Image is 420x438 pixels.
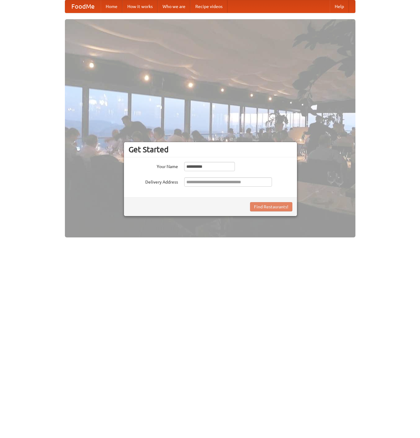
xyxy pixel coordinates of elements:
[129,145,292,154] h3: Get Started
[129,162,178,170] label: Your Name
[129,177,178,185] label: Delivery Address
[190,0,227,13] a: Recipe videos
[101,0,122,13] a: Home
[122,0,158,13] a: How it works
[330,0,349,13] a: Help
[250,202,292,211] button: Find Restaurants!
[65,0,101,13] a: FoodMe
[158,0,190,13] a: Who we are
